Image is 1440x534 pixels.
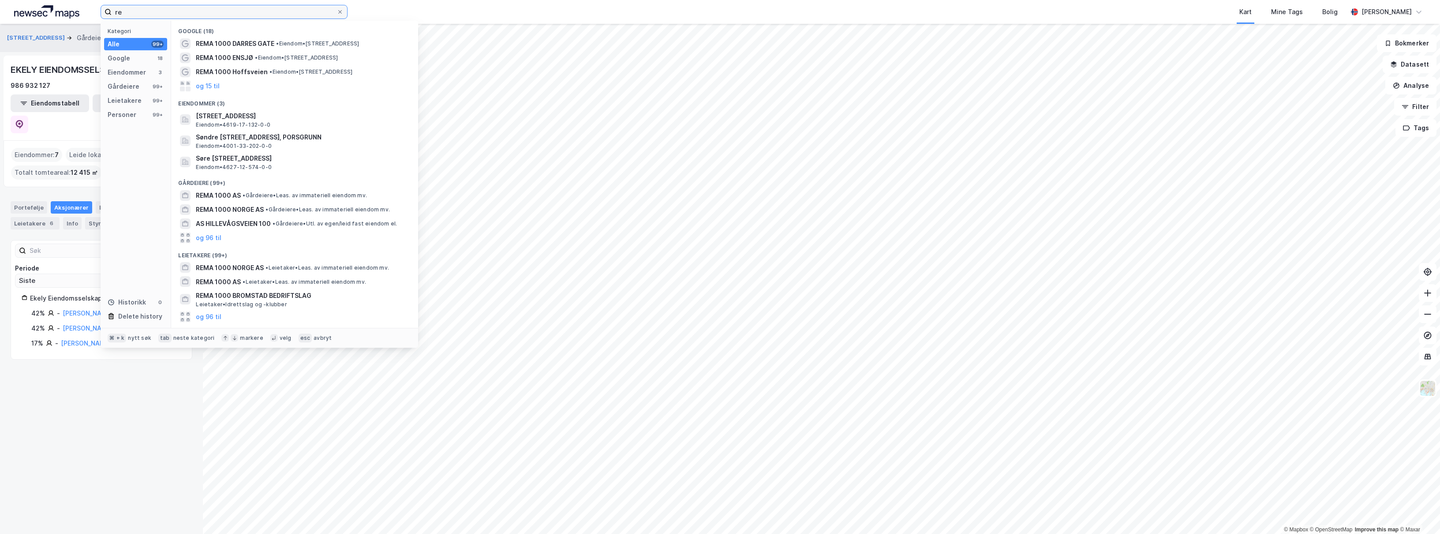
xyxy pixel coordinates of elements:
div: Styret [85,217,121,229]
span: 7 [55,150,59,160]
div: Historikk [108,297,146,308]
a: [PERSON_NAME] [61,339,111,347]
span: • [243,278,245,285]
div: Kart [1239,7,1252,17]
span: REMA 1000 NORGE AS [196,204,264,215]
span: • [266,206,268,213]
button: og 15 til [196,81,220,91]
span: Eiendom • 4001-33-202-0-0 [196,143,272,150]
span: Eiendom • [STREET_ADDRESS] [269,68,352,75]
span: • [243,192,245,199]
div: Leietakere [11,217,60,229]
div: esc [299,334,312,342]
div: 17% [31,338,43,349]
span: REMA 1000 NORGE AS [196,263,264,273]
div: 18 [157,55,164,62]
span: Søre [STREET_ADDRESS] [196,153,408,164]
span: Gårdeiere • Leas. av immateriell eiendom mv. [243,192,367,199]
div: Portefølje [11,201,47,214]
input: Søk [26,244,123,257]
span: • [255,54,258,61]
div: - [57,323,60,334]
span: Leietaker • Leas. av immateriell eiendom mv. [266,264,389,271]
div: 42% [31,308,45,319]
span: Eiendom • [STREET_ADDRESS] [255,54,338,61]
button: Analyse [1385,77,1436,94]
span: Leietaker • Idrettslag og -klubber [196,301,287,308]
div: avbryt [314,335,332,342]
div: velg [280,335,292,342]
iframe: Chat Widget [1396,492,1440,534]
a: Mapbox [1284,526,1308,533]
div: 986 932 127 [11,80,50,91]
div: Kontrollprogram for chat [1396,492,1440,534]
div: 3 [157,69,164,76]
div: Aksjonærer [51,201,92,214]
span: • [276,40,279,47]
div: 99+ [151,97,164,104]
span: Leietaker • Leas. av immateriell eiendom mv. [243,278,366,286]
span: Eiendom • [STREET_ADDRESS] [276,40,359,47]
div: Google [108,53,130,64]
div: Periode [15,263,188,274]
a: [PERSON_NAME] [63,324,113,332]
div: Eiendommer : [11,148,62,162]
span: Gårdeiere • Leas. av immateriell eiendom mv. [266,206,390,213]
div: Gårdeiere (99+) [171,173,418,188]
div: 0 [157,299,164,306]
a: [PERSON_NAME] [63,309,113,317]
div: 99+ [151,83,164,90]
div: - [57,308,60,319]
span: [STREET_ADDRESS] [196,111,408,121]
button: og 96 til [196,233,221,243]
span: • [269,68,272,75]
button: Eiendomstabell [11,94,89,112]
span: REMA 1000 DARRES GATE [196,38,274,49]
span: • [266,264,268,271]
span: Gårdeiere • Utl. av egen/leid fast eiendom el. [273,220,397,227]
span: REMA 1000 Hoffsveien [196,67,268,77]
div: markere [240,335,263,342]
div: Eiendommer [96,201,150,214]
span: Søndre [STREET_ADDRESS], PORSGRUNN [196,132,408,143]
div: Info [63,217,82,229]
div: nytt søk [128,335,151,342]
input: ClearOpen [15,274,187,287]
span: Eiendom • 4619-17-132-0-0 [196,121,270,128]
button: Filter [1394,98,1436,116]
div: Delete history [118,311,162,322]
div: Personer (99+) [171,324,418,340]
button: [STREET_ADDRESS] [7,34,67,42]
span: REMA 1000 AS [196,190,241,201]
div: Eiendommer [108,67,146,78]
button: Leietakertabell [93,94,171,112]
input: Søk på adresse, matrikkel, gårdeiere, leietakere eller personer [112,5,337,19]
div: Mine Tags [1271,7,1303,17]
span: • [273,220,275,227]
div: Gårdeiere [108,81,139,92]
a: OpenStreetMap [1310,526,1353,533]
div: Ekely Eiendomsselskap AS [30,293,181,304]
div: - [55,338,58,349]
img: logo.a4113a55bc3d86da70a041830d287a7e.svg [14,5,79,19]
div: 6 [47,219,56,228]
button: og 96 til [196,312,221,322]
button: Bokmerker [1377,34,1436,52]
span: REMA 1000 ENSJØ [196,53,253,63]
div: neste kategori [173,335,215,342]
div: Bolig [1322,7,1338,17]
span: REMA 1000 AS [196,277,241,287]
span: 12 415 ㎡ [71,167,98,178]
div: Leide lokasjoner : [66,148,128,162]
div: Google (18) [171,21,418,37]
div: 99+ [151,111,164,118]
div: 42% [31,323,45,334]
div: ⌘ + k [108,334,126,342]
div: EKELY EIENDOMSSELSKAP AS [11,63,138,77]
a: Improve this map [1355,526,1399,533]
button: Tags [1395,119,1436,137]
div: [PERSON_NAME] [1361,7,1412,17]
div: Leietakere (99+) [171,245,418,261]
div: Kategori [108,28,167,34]
span: REMA 1000 BROMSTAD BEDRIFTSLAG [196,290,408,301]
